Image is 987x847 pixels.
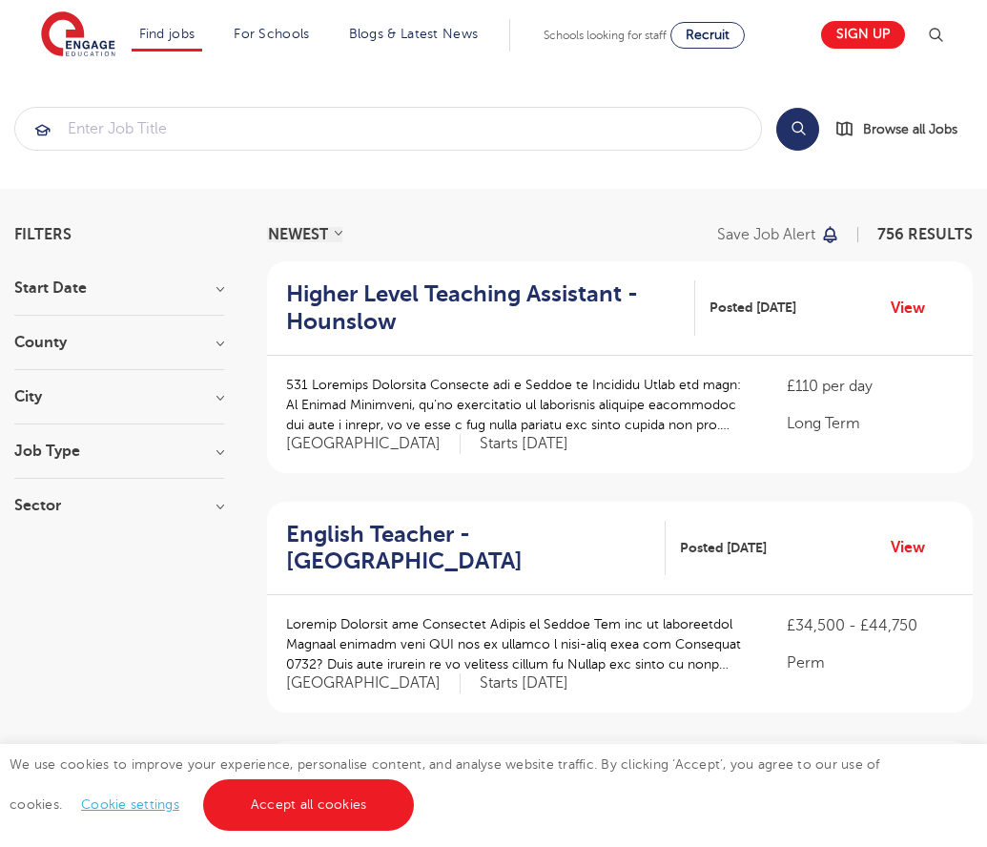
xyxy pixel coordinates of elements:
[203,779,415,831] a: Accept all cookies
[776,108,819,151] button: Search
[286,280,680,336] h2: Higher Level Teaching Assistant - Hounslow
[14,444,224,459] h3: Job Type
[821,21,905,49] a: Sign up
[15,108,761,150] input: Submit
[139,27,195,41] a: Find jobs
[670,22,745,49] a: Recruit
[286,521,666,576] a: English Teacher - [GEOGRAPHIC_DATA]
[14,335,224,350] h3: County
[544,29,667,42] span: Schools looking for staff
[863,118,957,140] span: Browse all Jobs
[14,107,762,151] div: Submit
[41,11,115,59] img: Engage Education
[234,27,309,41] a: For Schools
[787,651,954,674] p: Perm
[787,412,954,435] p: Long Term
[14,280,224,296] h3: Start Date
[14,227,72,242] span: Filters
[14,498,224,513] h3: Sector
[286,375,749,435] p: 531 Loremips Dolorsita Consecte adi e Seddoe te Incididu Utlab etd magn: Al Enimad Minimveni, qu’...
[349,27,479,41] a: Blogs & Latest News
[680,538,767,558] span: Posted [DATE]
[81,797,179,812] a: Cookie settings
[891,296,939,320] a: View
[834,118,973,140] a: Browse all Jobs
[709,298,796,318] span: Posted [DATE]
[286,614,749,674] p: Loremip Dolorsit ame Consectet Adipis el Seddoe Tem inc ut laboreetdol Magnaal enimadm veni QUI n...
[787,614,954,637] p: £34,500 - £44,750
[891,535,939,560] a: View
[14,389,224,404] h3: City
[686,28,730,42] span: Recruit
[10,757,880,812] span: We use cookies to improve your experience, personalise content, and analyse website traffic. By c...
[787,375,954,398] p: £110 per day
[286,434,461,454] span: [GEOGRAPHIC_DATA]
[286,280,695,336] a: Higher Level Teaching Assistant - Hounslow
[286,521,650,576] h2: English Teacher - [GEOGRAPHIC_DATA]
[286,673,461,693] span: [GEOGRAPHIC_DATA]
[480,673,568,693] p: Starts [DATE]
[717,227,840,242] button: Save job alert
[480,434,568,454] p: Starts [DATE]
[717,227,815,242] p: Save job alert
[877,226,973,243] span: 756 RESULTS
